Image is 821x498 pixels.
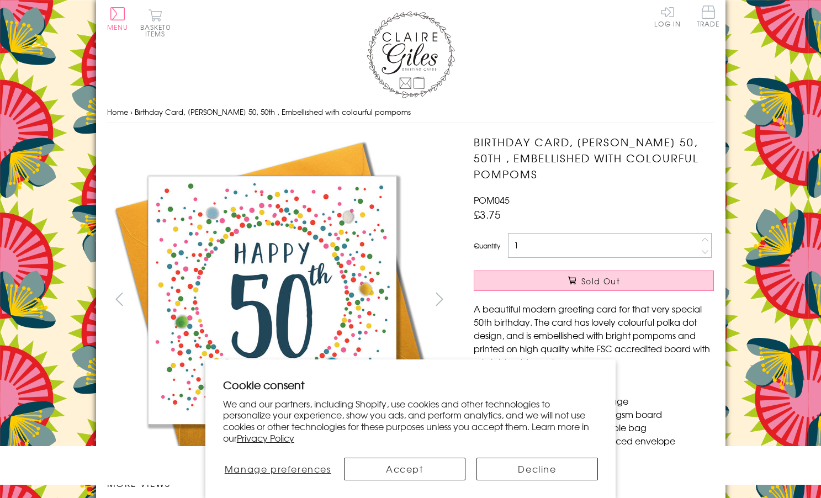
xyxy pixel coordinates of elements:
span: 0 items [145,22,171,39]
span: Manage preferences [225,462,331,475]
button: Manage preferences [223,458,333,480]
img: Birthday Card, Dotty 50, 50th , Embellished with colourful pompoms [452,134,783,462]
a: Trade [697,6,720,29]
a: Privacy Policy [237,431,294,444]
span: Birthday Card, [PERSON_NAME] 50, 50th , Embellished with colourful pompoms [135,107,411,117]
p: We and our partners, including Shopify, use cookies and other technologies to personalize your ex... [223,398,598,444]
span: £3.75 [474,206,501,222]
span: Menu [107,22,129,32]
span: Trade [697,6,720,27]
button: Sold Out [474,271,714,291]
h2: Cookie consent [223,377,598,393]
label: Quantity [474,241,500,251]
img: Claire Giles Greetings Cards [367,11,455,98]
button: Basket0 items [140,9,171,37]
button: prev [107,287,132,311]
a: Home [107,107,128,117]
span: POM045 [474,193,510,206]
button: Accept [344,458,465,480]
nav: breadcrumbs [107,101,714,124]
button: next [427,287,452,311]
p: A beautiful modern greeting card for that very special 50th birthday. The card has lovely colourf... [474,302,714,368]
button: Menu [107,7,129,30]
button: Decline [476,458,598,480]
img: Birthday Card, Dotty 50, 50th , Embellished with colourful pompoms [107,134,438,465]
span: Sold Out [581,276,620,287]
h1: Birthday Card, [PERSON_NAME] 50, 50th , Embellished with colourful pompoms [474,134,714,182]
span: › [130,107,133,117]
a: Log In [654,6,681,27]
